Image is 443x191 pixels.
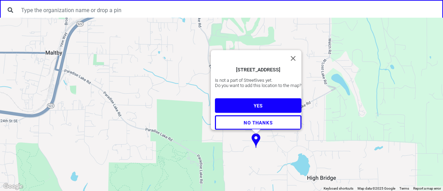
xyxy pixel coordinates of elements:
img: Google [2,182,25,191]
input: Type the organization name or drop a pin [17,3,440,17]
a: Open this area in Google Maps (opens a new window) [2,182,25,191]
div: Is not a part of Streetlives yet. Do you want to add this location to the map? [215,78,301,88]
span: Map data ©2025 Google [358,186,395,190]
span: YES [254,103,263,108]
div: [STREET_ADDRESS] [215,67,301,72]
button: YES [215,98,301,113]
span: NO THANKS [244,120,272,125]
a: Report a map error [413,186,441,190]
button: NO THANKS [215,115,301,130]
button: Close [285,50,301,67]
button: Keyboard shortcuts [324,186,353,191]
a: Terms (opens in new tab) [399,186,409,190]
